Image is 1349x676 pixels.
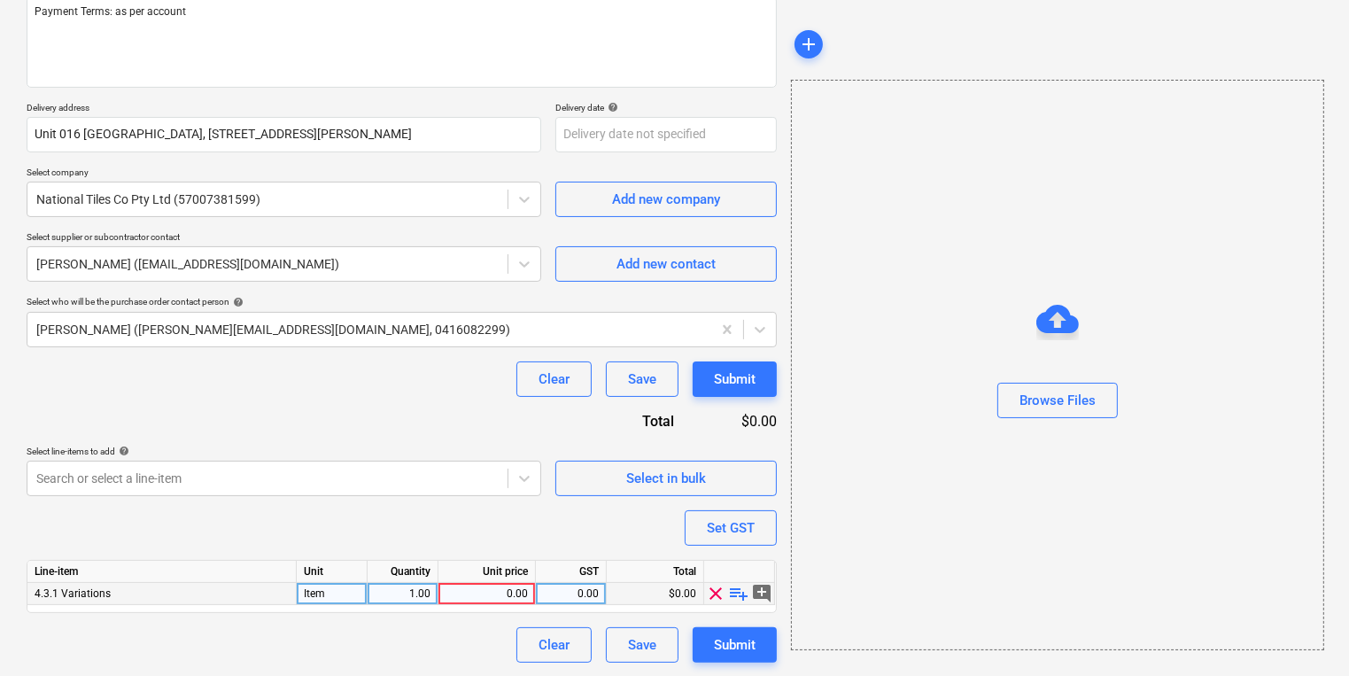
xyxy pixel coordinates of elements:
[543,583,599,605] div: 0.00
[555,182,777,217] button: Add new company
[555,461,777,496] button: Select in bulk
[685,510,777,546] button: Set GST
[229,297,244,307] span: help
[516,627,592,663] button: Clear
[539,368,570,391] div: Clear
[27,231,541,246] p: Select supplier or subcontractor contact
[693,627,777,663] button: Submit
[798,34,819,55] span: add
[516,361,592,397] button: Clear
[626,467,706,490] div: Select in bulk
[27,117,541,152] input: Delivery address
[729,583,750,604] span: playlist_add
[607,561,704,583] div: Total
[555,117,777,152] input: Delivery date not specified
[27,167,541,182] p: Select company
[297,561,368,583] div: Unit
[997,383,1118,418] button: Browse Files
[714,368,756,391] div: Submit
[702,411,777,431] div: $0.00
[612,188,720,211] div: Add new company
[27,296,777,307] div: Select who will be the purchase order contact person
[607,583,704,605] div: $0.00
[714,633,756,657] div: Submit
[628,368,656,391] div: Save
[1260,591,1349,676] iframe: Chat Widget
[368,561,438,583] div: Quantity
[297,583,368,605] div: Item
[555,102,777,113] div: Delivery date
[375,583,430,605] div: 1.00
[438,561,536,583] div: Unit price
[628,633,656,657] div: Save
[27,102,541,117] p: Delivery address
[27,561,297,583] div: Line-item
[707,517,755,540] div: Set GST
[606,627,678,663] button: Save
[752,583,773,604] span: add_comment
[606,361,678,397] button: Save
[27,446,541,457] div: Select line-items to add
[555,246,777,282] button: Add new contact
[547,411,702,431] div: Total
[115,446,129,456] span: help
[35,587,111,600] span: 4.3.1 Variations
[616,253,716,276] div: Add new contact
[539,633,570,657] div: Clear
[693,361,777,397] button: Submit
[1020,389,1096,412] div: Browse Files
[536,561,607,583] div: GST
[446,583,528,605] div: 0.00
[706,583,727,604] span: clear
[604,102,618,113] span: help
[791,80,1324,650] div: Browse Files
